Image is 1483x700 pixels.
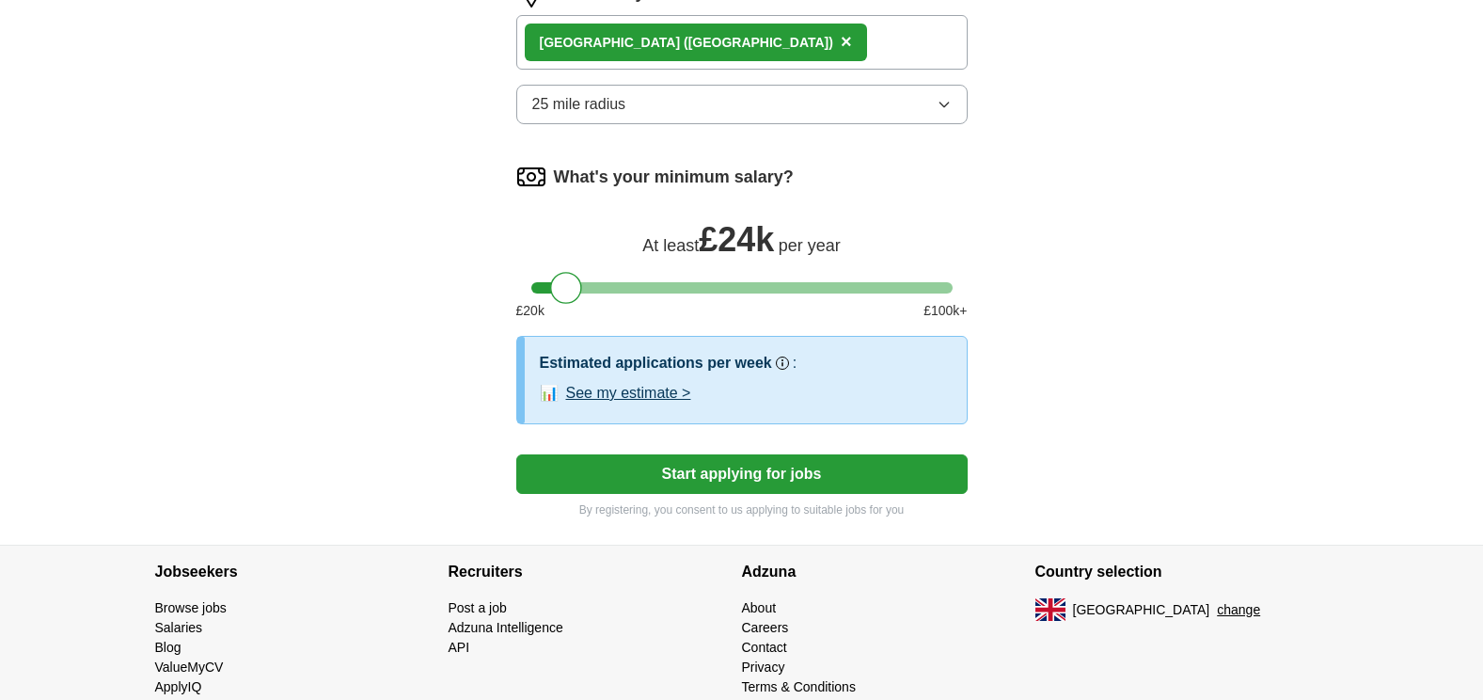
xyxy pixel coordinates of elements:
[449,600,507,615] a: Post a job
[742,679,856,694] a: Terms & Conditions
[566,382,691,405] button: See my estimate >
[155,600,227,615] a: Browse jobs
[642,236,699,255] span: At least
[516,301,544,321] span: £ 20 k
[540,35,681,50] strong: [GEOGRAPHIC_DATA]
[742,660,785,675] a: Privacy
[516,501,968,518] p: By registering, you consent to us applying to suitable jobs for you
[1035,546,1329,598] h4: Country selection
[742,600,777,615] a: About
[449,640,470,655] a: API
[742,640,787,655] a: Contact
[155,620,203,635] a: Salaries
[742,620,789,635] a: Careers
[516,85,968,124] button: 25 mile radius
[155,660,224,675] a: ValueMyCV
[540,352,772,374] h3: Estimated applications per week
[516,162,546,192] img: salary.png
[449,620,563,635] a: Adzuna Intelligence
[155,640,181,655] a: Blog
[532,93,626,116] span: 25 mile radius
[155,679,202,694] a: ApplyIQ
[1035,598,1065,621] img: UK flag
[841,28,852,56] button: ×
[554,165,794,190] label: What's your minimum salary?
[1073,600,1210,620] span: [GEOGRAPHIC_DATA]
[793,352,797,374] h3: :
[699,220,774,259] span: £ 24k
[1217,600,1260,620] button: change
[540,382,559,405] span: 📊
[684,35,833,50] span: ([GEOGRAPHIC_DATA])
[779,236,841,255] span: per year
[516,454,968,494] button: Start applying for jobs
[841,31,852,52] span: ×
